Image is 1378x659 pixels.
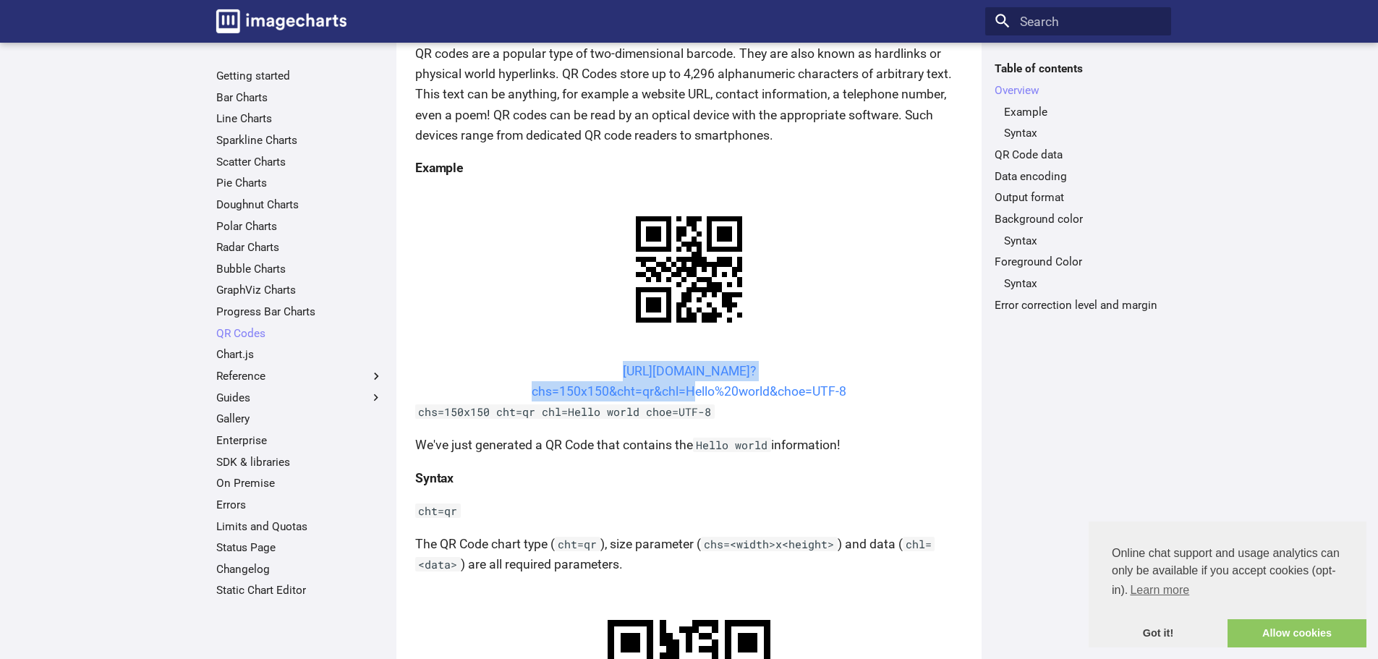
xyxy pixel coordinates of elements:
a: Changelog [216,562,383,577]
a: Static Chart Editor [216,583,383,598]
a: dismiss cookie message [1089,619,1228,648]
a: Line Charts [216,111,383,126]
a: Data encoding [995,169,1162,184]
a: Foreground Color [995,255,1162,269]
code: cht=qr [555,537,600,551]
a: Limits and Quotas [216,519,383,534]
div: cookieconsent [1089,522,1366,647]
a: Syntax [1004,126,1162,140]
a: Pie Charts [216,176,383,190]
a: Status Page [216,540,383,555]
code: Hello world [693,438,771,452]
p: We've just generated a QR Code that contains the information! [415,435,963,455]
a: Errors [216,498,383,512]
a: allow cookies [1228,619,1366,648]
nav: Overview [995,105,1162,141]
a: Radar Charts [216,240,383,255]
a: Error correction level and margin [995,298,1162,313]
nav: Background color [995,234,1162,248]
a: Overview [995,83,1162,98]
a: Example [1004,105,1162,119]
h4: Example [415,158,963,178]
a: Doughnut Charts [216,197,383,212]
label: Reference [216,369,383,383]
label: Guides [216,391,383,405]
nav: Table of contents [985,61,1171,312]
a: On Premise [216,476,383,490]
code: chs=150x150 cht=qr chl=Hello world choe=UTF-8 [415,404,715,419]
a: Bubble Charts [216,262,383,276]
a: Output format [995,190,1162,205]
a: Bar Charts [216,90,383,105]
a: Scatter Charts [216,155,383,169]
img: chart [611,191,767,348]
a: Syntax [1004,276,1162,291]
a: QR Codes [216,326,383,341]
a: SDK & libraries [216,455,383,469]
a: QR Code data [995,148,1162,162]
a: learn more about cookies [1128,579,1191,601]
a: Enterprise [216,433,383,448]
a: Sparkline Charts [216,133,383,148]
label: Table of contents [985,61,1171,76]
a: Image-Charts documentation [210,3,353,39]
a: GraphViz Charts [216,283,383,297]
p: The QR Code chart type ( ), size parameter ( ) and data ( ) are all required parameters. [415,534,963,574]
input: Search [985,7,1171,36]
code: chs=<width>x<height> [701,537,838,551]
h4: Syntax [415,468,963,488]
a: Gallery [216,412,383,426]
a: Background color [995,212,1162,226]
nav: Foreground Color [995,276,1162,291]
a: Progress Bar Charts [216,305,383,319]
a: [URL][DOMAIN_NAME]?chs=150x150&cht=qr&chl=Hello%20world&choe=UTF-8 [532,364,846,399]
span: Online chat support and usage analytics can only be available if you accept cookies (opt-in). [1112,545,1343,601]
a: Chart.js [216,347,383,362]
a: Getting started [216,69,383,83]
img: logo [216,9,346,33]
a: Syntax [1004,234,1162,248]
p: QR codes are a popular type of two-dimensional barcode. They are also known as hardlinks or physi... [415,43,963,145]
code: cht=qr [415,503,461,518]
a: Polar Charts [216,219,383,234]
